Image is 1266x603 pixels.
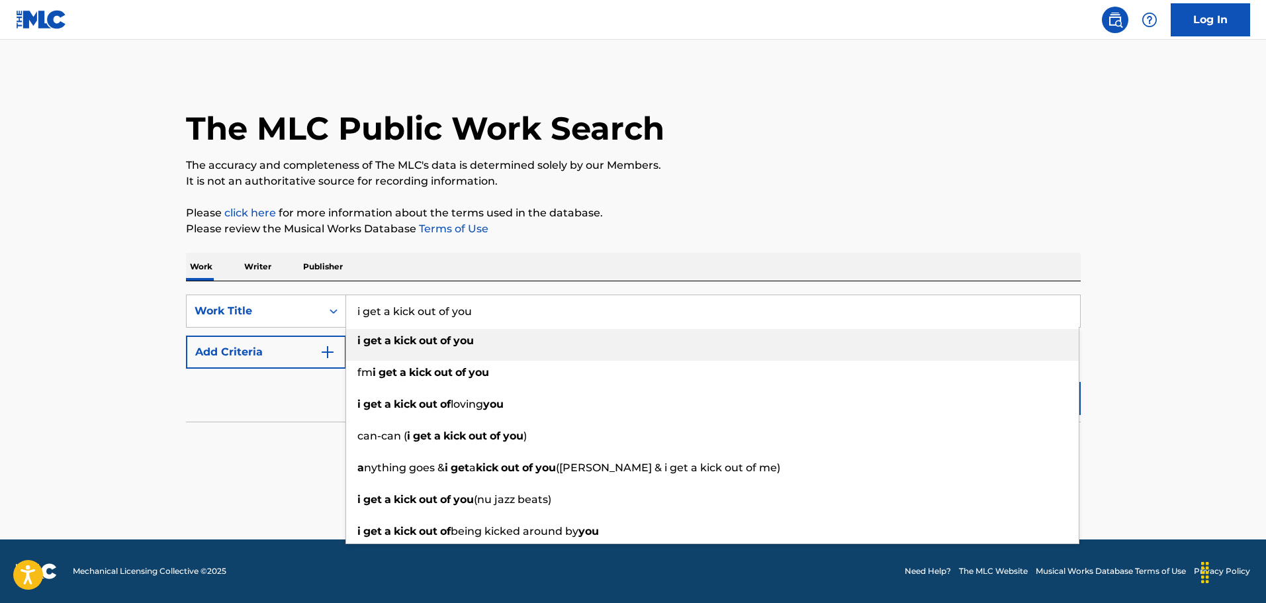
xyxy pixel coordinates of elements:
strong: out [419,525,437,537]
p: Publisher [299,253,347,281]
strong: get [379,366,397,379]
strong: you [453,493,474,506]
div: Help [1136,7,1163,33]
span: a [469,461,476,474]
div: Work Title [195,303,314,319]
strong: kick [394,398,416,410]
span: ) [523,430,527,442]
p: It is not an authoritative source for recording information. [186,173,1081,189]
strong: get [451,461,469,474]
span: (nu jazz beats) [474,493,551,506]
strong: out [419,398,437,410]
span: ([PERSON_NAME] & i get a kick out of me) [556,461,780,474]
strong: out [419,493,437,506]
strong: a [384,398,391,410]
strong: out [419,334,437,347]
p: The accuracy and completeness of The MLC's data is determined solely by our Members. [186,158,1081,173]
strong: get [363,493,382,506]
strong: you [469,366,489,379]
strong: of [440,398,451,410]
strong: a [434,430,441,442]
img: logo [16,563,57,579]
button: Add Criteria [186,336,346,369]
strong: out [501,461,520,474]
strong: you [453,334,474,347]
strong: of [440,334,451,347]
strong: a [384,334,391,347]
strong: you [503,430,523,442]
p: Work [186,253,216,281]
img: MLC Logo [16,10,67,29]
a: Privacy Policy [1194,565,1250,577]
strong: i [407,430,410,442]
a: click here [224,207,276,219]
p: Writer [240,253,275,281]
strong: you [535,461,556,474]
strong: of [522,461,533,474]
iframe: Chat Widget [1200,539,1266,603]
strong: a [357,461,364,474]
span: being kicked around by [451,525,578,537]
strong: i [357,334,361,347]
span: fm [357,366,373,379]
strong: kick [394,493,416,506]
p: Please review the Musical Works Database [186,221,1081,237]
strong: of [440,525,451,537]
h1: The MLC Public Work Search [186,109,664,148]
strong: kick [394,525,416,537]
img: help [1142,12,1157,28]
strong: of [440,493,451,506]
strong: kick [394,334,416,347]
strong: i [357,525,361,537]
strong: i [357,398,361,410]
a: Musical Works Database Terms of Use [1036,565,1186,577]
strong: a [400,366,406,379]
strong: get [363,334,382,347]
strong: you [578,525,599,537]
strong: you [483,398,504,410]
a: Public Search [1102,7,1128,33]
strong: kick [443,430,466,442]
a: Log In [1171,3,1250,36]
a: The MLC Website [959,565,1028,577]
strong: of [490,430,500,442]
span: loving [451,398,483,410]
strong: of [455,366,466,379]
strong: i [373,366,376,379]
strong: a [384,493,391,506]
strong: get [363,525,382,537]
div: Drag [1195,553,1216,592]
strong: i [445,461,448,474]
strong: get [363,398,382,410]
strong: a [384,525,391,537]
span: nything goes & [364,461,445,474]
strong: out [434,366,453,379]
strong: i [357,493,361,506]
strong: kick [409,366,431,379]
form: Search Form [186,295,1081,422]
a: Terms of Use [416,222,488,235]
strong: kick [476,461,498,474]
span: can-can ( [357,430,407,442]
strong: get [413,430,431,442]
img: search [1107,12,1123,28]
p: Please for more information about the terms used in the database. [186,205,1081,221]
strong: out [469,430,487,442]
img: 9d2ae6d4665cec9f34b9.svg [320,344,336,360]
span: Mechanical Licensing Collective © 2025 [73,565,226,577]
a: Need Help? [905,565,951,577]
